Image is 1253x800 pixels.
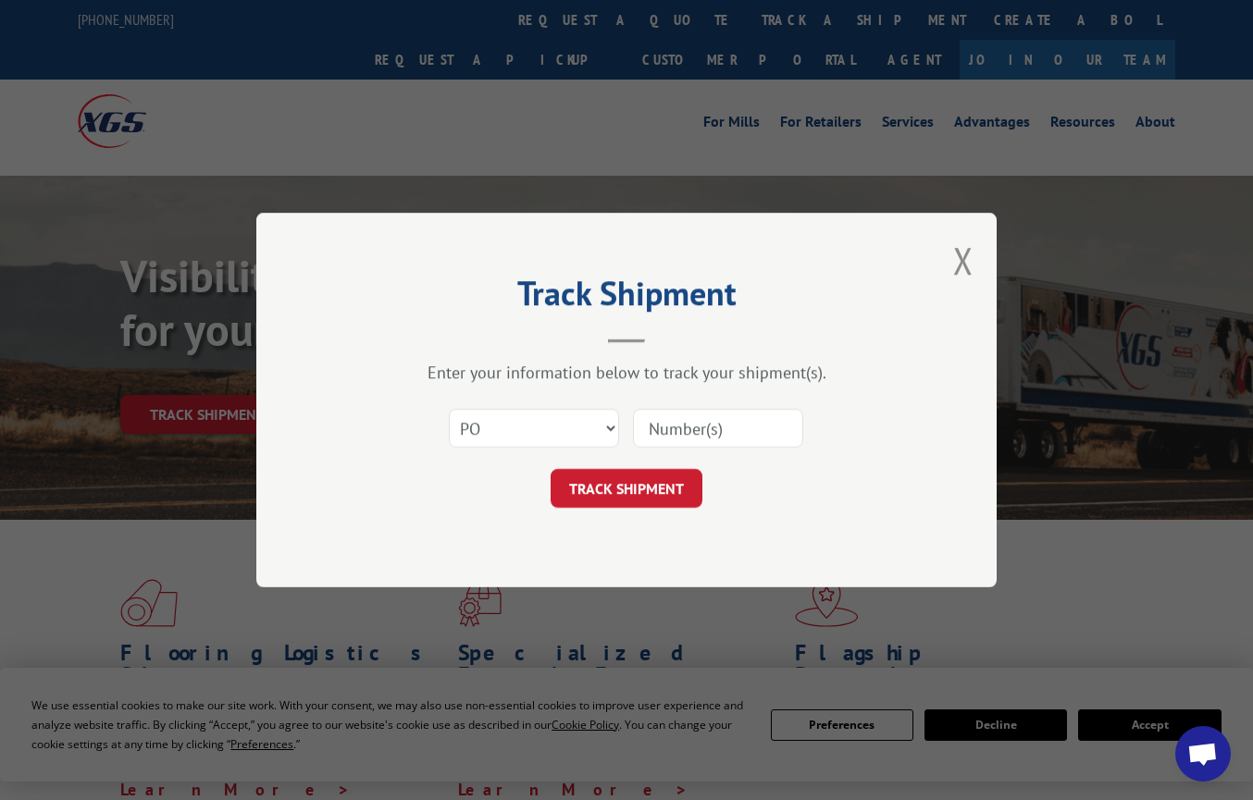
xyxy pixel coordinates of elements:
[1175,726,1231,782] div: Open chat
[551,469,702,508] button: TRACK SHIPMENT
[349,280,904,315] h2: Track Shipment
[349,362,904,383] div: Enter your information below to track your shipment(s).
[953,236,974,285] button: Close modal
[633,409,803,448] input: Number(s)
